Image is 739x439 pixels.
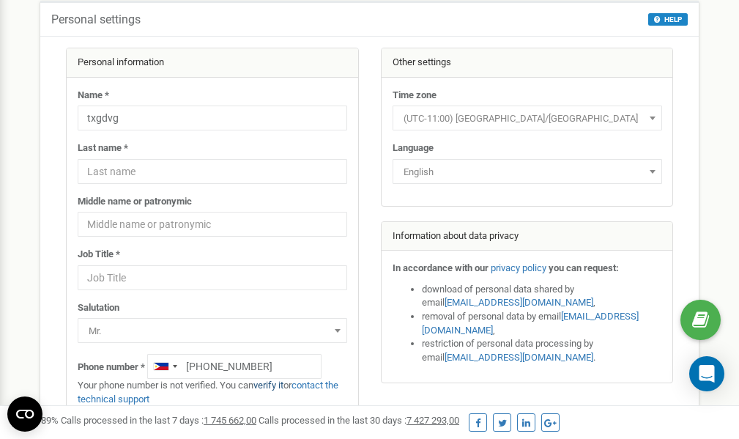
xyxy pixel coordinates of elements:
[491,262,546,273] a: privacy policy
[7,396,42,432] button: Open CMP widget
[393,141,434,155] label: Language
[382,48,673,78] div: Other settings
[445,352,593,363] a: [EMAIL_ADDRESS][DOMAIN_NAME]
[393,262,489,273] strong: In accordance with our
[382,222,673,251] div: Information about data privacy
[78,301,119,315] label: Salutation
[78,159,347,184] input: Last name
[393,159,662,184] span: English
[78,248,120,262] label: Job Title *
[549,262,619,273] strong: you can request:
[61,415,256,426] span: Calls processed in the last 7 days :
[253,380,283,391] a: verify it
[78,318,347,343] span: Mr.
[78,212,347,237] input: Middle name or patronymic
[78,361,145,375] label: Phone number *
[51,13,141,26] h5: Personal settings
[445,297,593,308] a: [EMAIL_ADDRESS][DOMAIN_NAME]
[689,356,724,391] div: Open Intercom Messenger
[393,106,662,130] span: (UTC-11:00) Pacific/Midway
[398,162,657,182] span: English
[406,415,459,426] u: 7 427 293,00
[78,380,338,405] a: contact the technical support
[78,141,128,155] label: Last name *
[259,415,459,426] span: Calls processed in the last 30 days :
[422,310,662,337] li: removal of personal data by email ,
[398,108,657,129] span: (UTC-11:00) Pacific/Midway
[422,283,662,310] li: download of personal data shared by email ,
[393,89,437,103] label: Time zone
[204,415,256,426] u: 1 745 662,00
[648,13,688,26] button: HELP
[83,321,342,342] span: Mr.
[422,337,662,364] li: restriction of personal data processing by email .
[78,265,347,290] input: Job Title
[78,106,347,130] input: Name
[78,379,347,406] p: Your phone number is not verified. You can or
[147,354,322,379] input: +1-800-555-55-55
[78,89,109,103] label: Name *
[67,48,358,78] div: Personal information
[422,311,639,336] a: [EMAIL_ADDRESS][DOMAIN_NAME]
[78,195,192,209] label: Middle name or patronymic
[148,355,182,378] div: Telephone country code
